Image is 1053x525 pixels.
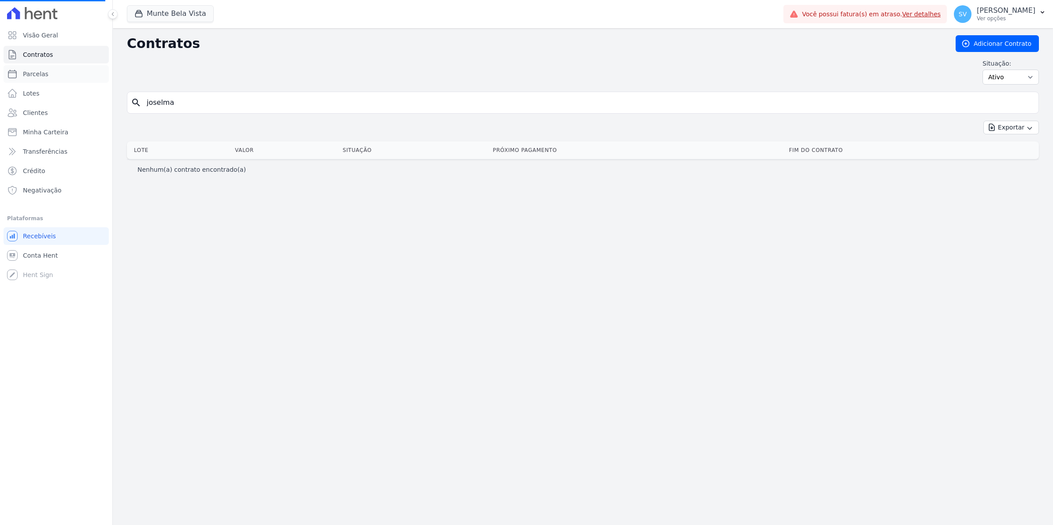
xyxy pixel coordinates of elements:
[23,89,40,98] span: Lotes
[23,147,67,156] span: Transferências
[23,166,45,175] span: Crédito
[137,165,246,174] p: Nenhum(a) contrato encontrado(a)
[4,123,109,141] a: Minha Carteira
[131,97,141,108] i: search
[127,141,231,159] th: Lote
[977,15,1035,22] p: Ver opções
[4,162,109,180] a: Crédito
[977,6,1035,15] p: [PERSON_NAME]
[23,70,48,78] span: Parcelas
[23,128,68,137] span: Minha Carteira
[23,251,58,260] span: Conta Hent
[4,181,109,199] a: Negativação
[4,65,109,83] a: Parcelas
[4,247,109,264] a: Conta Hent
[23,31,58,40] span: Visão Geral
[956,35,1039,52] a: Adicionar Contrato
[231,141,339,159] th: Valor
[902,11,941,18] a: Ver detalhes
[7,213,105,224] div: Plataformas
[959,11,967,17] span: SV
[489,141,786,159] th: Próximo Pagamento
[141,94,1035,111] input: Buscar por nome do lote
[4,46,109,63] a: Contratos
[983,59,1039,68] label: Situação:
[339,141,489,159] th: Situação
[23,108,48,117] span: Clientes
[786,141,1039,159] th: Fim do Contrato
[4,85,109,102] a: Lotes
[4,26,109,44] a: Visão Geral
[23,232,56,240] span: Recebíveis
[4,104,109,122] a: Clientes
[127,5,214,22] button: Munte Bela Vista
[23,186,62,195] span: Negativação
[947,2,1053,26] button: SV [PERSON_NAME] Ver opções
[4,143,109,160] a: Transferências
[127,36,942,52] h2: Contratos
[802,10,941,19] span: Você possui fatura(s) em atraso.
[4,227,109,245] a: Recebíveis
[23,50,53,59] span: Contratos
[983,121,1039,134] button: Exportar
